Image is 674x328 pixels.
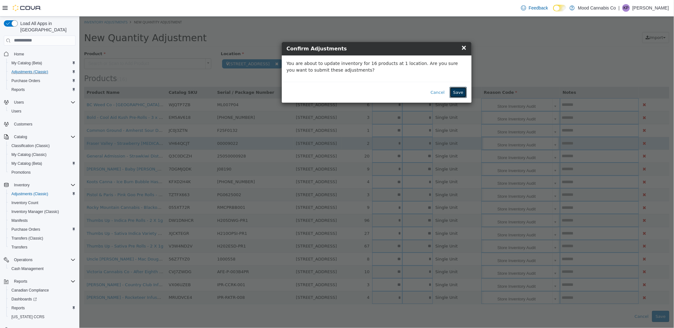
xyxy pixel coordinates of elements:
[1,49,78,59] button: Home
[6,59,78,68] button: My Catalog (Beta)
[9,107,76,115] span: Users
[11,170,31,175] span: Promotions
[14,100,24,105] span: Users
[11,256,76,264] span: Operations
[1,181,78,190] button: Inventory
[11,133,30,141] button: Catalog
[9,235,46,242] a: Transfers (Classic)
[11,99,26,106] button: Users
[13,5,41,11] img: Cova
[11,227,40,232] span: Purchase Orders
[9,243,76,251] span: Transfers
[578,4,616,12] p: Mood Cannabis Co
[553,5,566,11] input: Dark Mode
[9,286,76,294] span: Canadian Compliance
[9,160,45,167] a: My Catalog (Beta)
[9,77,43,85] a: Purchase Orders
[11,50,27,58] a: Home
[6,216,78,225] button: Manifests
[9,142,52,150] a: Classification (Classic)
[6,141,78,150] button: Classification (Classic)
[11,191,48,196] span: Adjustments (Classic)
[1,98,78,107] button: Users
[9,190,76,198] span: Adjustments (Classic)
[9,304,76,312] span: Reports
[6,168,78,177] button: Promotions
[6,85,78,94] button: Reports
[370,70,387,82] button: Save
[9,199,41,207] a: Inventory Count
[6,286,78,295] button: Canadian Compliance
[9,226,76,233] span: Purchase Orders
[11,69,48,74] span: Adjustments (Classic)
[11,109,21,114] span: Users
[6,159,78,168] button: My Catalog (Beta)
[9,235,76,242] span: Transfers (Classic)
[9,304,27,312] a: Reports
[6,76,78,85] button: Purchase Orders
[14,122,32,127] span: Customers
[6,234,78,243] button: Transfers (Classic)
[11,314,44,319] span: [US_STATE] CCRS
[18,20,76,33] span: Load All Apps in [GEOGRAPHIC_DATA]
[14,257,33,262] span: Operations
[9,190,51,198] a: Adjustments (Classic)
[618,4,620,12] p: |
[9,217,30,224] a: Manifests
[529,5,548,11] span: Feedback
[11,218,28,223] span: Manifests
[11,120,76,128] span: Customers
[11,133,76,141] span: Catalog
[11,200,38,205] span: Inventory Count
[9,107,24,115] a: Users
[6,312,78,321] button: [US_STATE] CCRS
[9,265,46,273] a: Cash Management
[1,255,78,264] button: Operations
[9,199,76,207] span: Inventory Count
[14,134,27,139] span: Catalog
[9,151,76,158] span: My Catalog (Classic)
[9,208,62,215] a: Inventory Manager (Classic)
[9,226,43,233] a: Purchase Orders
[11,278,76,285] span: Reports
[14,52,24,57] span: Home
[9,169,33,176] a: Promotions
[11,87,25,92] span: Reports
[11,99,76,106] span: Users
[9,160,76,167] span: My Catalog (Beta)
[9,208,76,215] span: Inventory Manager (Classic)
[6,264,78,273] button: Cash Management
[9,265,76,273] span: Cash Management
[11,61,42,66] span: My Catalog (Beta)
[9,243,30,251] a: Transfers
[348,70,369,82] button: Cancel
[11,209,59,214] span: Inventory Manager (Classic)
[9,151,49,158] a: My Catalog (Classic)
[11,181,32,189] button: Inventory
[624,4,629,12] span: KP
[382,27,387,35] span: ×
[9,286,51,294] a: Canadian Compliance
[11,266,43,271] span: Cash Management
[6,295,78,304] a: Dashboards
[9,77,76,85] span: Purchase Orders
[9,142,76,150] span: Classification (Classic)
[632,4,669,12] p: [PERSON_NAME]
[9,59,76,67] span: My Catalog (Beta)
[11,288,49,293] span: Canadian Compliance
[207,29,387,36] h4: Confirm Adjustments
[9,68,51,76] a: Adjustments (Classic)
[6,107,78,116] button: Users
[11,181,76,189] span: Inventory
[519,2,551,14] a: Feedback
[6,190,78,198] button: Adjustments (Classic)
[11,256,35,264] button: Operations
[1,277,78,286] button: Reports
[9,313,47,321] a: [US_STATE] CCRS
[6,207,78,216] button: Inventory Manager (Classic)
[6,304,78,312] button: Reports
[9,86,76,93] span: Reports
[11,143,50,148] span: Classification (Classic)
[9,86,27,93] a: Reports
